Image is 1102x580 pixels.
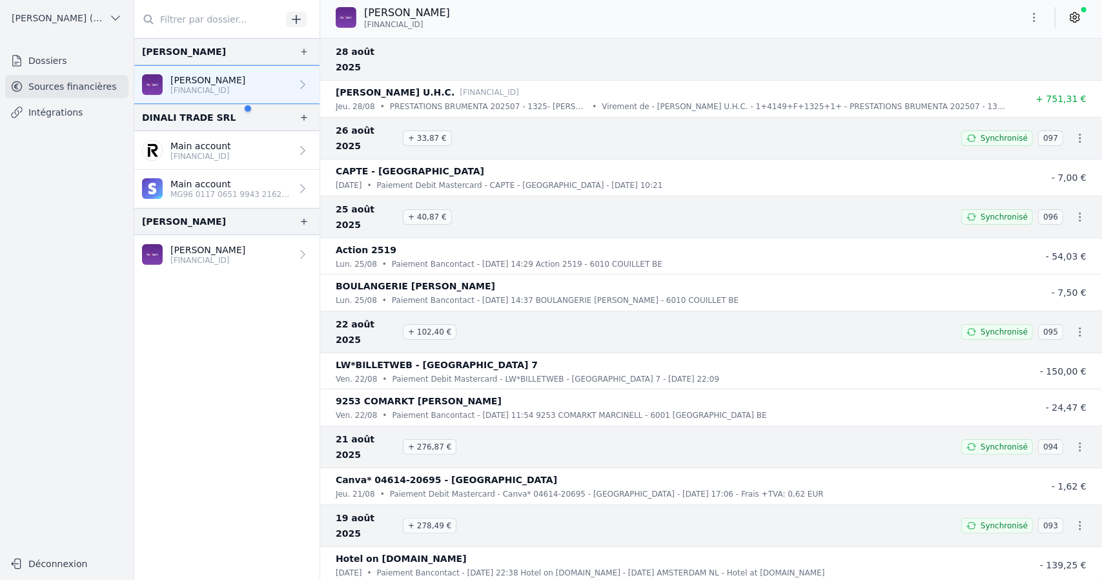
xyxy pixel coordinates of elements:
[981,442,1028,452] span: Synchronisé
[981,133,1028,143] span: Synchronisé
[142,110,236,125] div: DINALI TRADE SRL
[142,74,163,95] img: BEOBANK_CTBKBEBX.png
[336,393,502,409] p: 9253 COMARKT [PERSON_NAME]
[1052,481,1087,492] span: - 1,62 €
[142,140,163,161] img: revolut.png
[336,242,396,258] p: Action 2519
[1038,439,1063,455] span: 094
[1052,287,1087,298] span: - 7,50 €
[134,235,320,274] a: [PERSON_NAME] [FINANCIAL_ID]
[336,179,362,192] p: [DATE]
[403,324,456,340] span: + 102,40 €
[170,85,245,96] p: [FINANCIAL_ID]
[392,294,739,307] p: Paiement Bancontact - [DATE] 14:37 BOULANGERIE [PERSON_NAME] - 6010 COUILLET BE
[336,202,398,233] span: 25 août 2025
[382,409,387,422] div: •
[1038,518,1063,533] span: 093
[390,488,824,501] p: Paiement Debit Mastercard - Canva* 04614-20695 - [GEOGRAPHIC_DATA] - [DATE] 17:06 - Frais +TVA: 0...
[981,327,1028,337] span: Synchronisé
[336,316,398,347] span: 22 août 2025
[1038,324,1063,340] span: 095
[336,551,467,566] p: Hotel on [DOMAIN_NAME]
[170,255,245,265] p: [FINANCIAL_ID]
[364,5,450,21] p: [PERSON_NAME]
[403,518,456,533] span: + 278,49 €
[380,488,385,501] div: •
[364,19,423,30] span: [FINANCIAL_ID]
[336,373,377,386] p: ven. 22/08
[5,49,128,72] a: Dossiers
[336,472,557,488] p: Canva* 04614-20695 - [GEOGRAPHIC_DATA]
[336,278,495,294] p: BOULANGERIE [PERSON_NAME]
[336,357,538,373] p: LW*BILLETWEB - [GEOGRAPHIC_DATA] 7
[393,373,720,386] p: Paiement Debit Mastercard - LW*BILLETWEB - [GEOGRAPHIC_DATA] 7 - [DATE] 22:09
[134,170,320,208] a: Main account MG96 0117 0651 9943 2162 5249 906
[382,373,387,386] div: •
[336,44,398,75] span: 28 août 2025
[1040,560,1087,570] span: - 139,25 €
[170,140,231,152] p: Main account
[142,244,163,265] img: BEOBANK_CTBKBEBX.png
[367,566,372,579] div: •
[602,100,1009,113] p: Virement de - [PERSON_NAME] U.H.C. - 1+4149+F+1325+1+ - PRESTATIONS BRUMENTA 202507 - 1325- - CHI...
[390,100,587,113] p: PRESTATIONS BRUMENTA 202507 - 1325- [PERSON_NAME]
[142,178,163,199] img: STRIPE_STPUIE21.png
[5,8,128,28] button: [PERSON_NAME] (Fiduciaire)
[170,74,245,87] p: [PERSON_NAME]
[382,294,387,307] div: •
[393,409,767,422] p: Paiement Bancontact - [DATE] 11:54 9253 COMARKT MARCINELL - 6001 [GEOGRAPHIC_DATA] BE
[336,488,375,501] p: jeu. 21/08
[1046,402,1087,413] span: - 24,47 €
[5,101,128,124] a: Intégrations
[1046,251,1087,262] span: - 54,03 €
[336,258,377,271] p: lun. 25/08
[380,100,385,113] div: •
[1036,94,1087,104] span: + 751,31 €
[1038,209,1063,225] span: 096
[336,163,484,179] p: CAPTE - [GEOGRAPHIC_DATA]
[12,12,104,25] span: [PERSON_NAME] (Fiduciaire)
[134,65,320,104] a: [PERSON_NAME] [FINANCIAL_ID]
[392,258,662,271] p: Paiement Bancontact - [DATE] 14:29 Action 2519 - 6010 COUILLET BE
[377,566,825,579] p: Paiement Bancontact - [DATE] 22:38 Hotel on [DOMAIN_NAME] - [DATE] AMSTERDAM NL - Hotel at [DOMAI...
[134,131,320,170] a: Main account [FINANCIAL_ID]
[142,214,226,229] div: [PERSON_NAME]
[377,179,663,192] p: Paiement Debit Mastercard - CAPTE - [GEOGRAPHIC_DATA] - [DATE] 10:21
[1038,130,1063,146] span: 097
[5,75,128,98] a: Sources financières
[170,151,231,161] p: [FINANCIAL_ID]
[460,86,519,99] p: [FINANCIAL_ID]
[142,44,226,59] div: [PERSON_NAME]
[170,178,291,191] p: Main account
[367,179,372,192] div: •
[403,209,452,225] span: + 40,87 €
[1052,172,1087,183] span: - 7,00 €
[170,189,291,200] p: MG96 0117 0651 9943 2162 5249 906
[403,130,452,146] span: + 33,87 €
[981,521,1028,531] span: Synchronisé
[336,294,377,307] p: lun. 25/08
[336,566,362,579] p: [DATE]
[336,431,398,462] span: 21 août 2025
[336,85,454,100] p: [PERSON_NAME] U.H.C.
[403,439,456,455] span: + 276,87 €
[336,7,356,28] img: BEOBANK_CTBKBEBX.png
[336,123,398,154] span: 26 août 2025
[592,100,597,113] div: •
[981,212,1028,222] span: Synchronisé
[5,554,128,574] button: Déconnexion
[336,510,398,541] span: 19 août 2025
[134,8,281,31] input: Filtrer par dossier...
[1040,366,1087,377] span: - 150,00 €
[382,258,387,271] div: •
[170,243,245,256] p: [PERSON_NAME]
[336,409,377,422] p: ven. 22/08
